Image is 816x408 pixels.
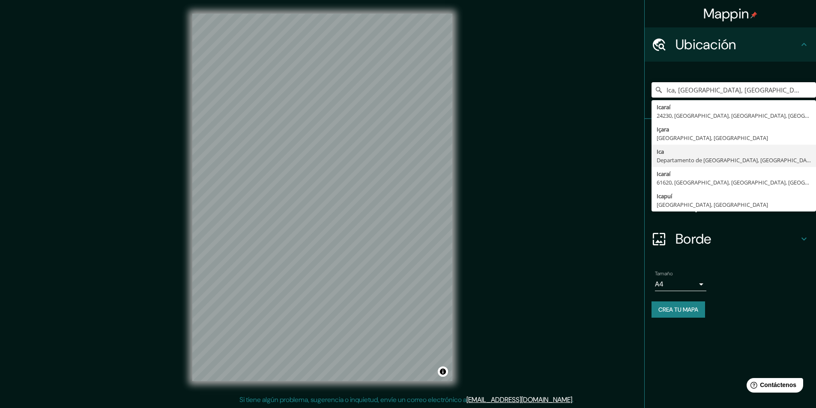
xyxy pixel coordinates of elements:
[657,148,664,155] font: Ica
[657,125,669,133] font: Içara
[657,192,672,200] font: Icapuí
[657,201,768,208] font: [GEOGRAPHIC_DATA], [GEOGRAPHIC_DATA]
[655,270,673,277] font: Tamaño
[658,306,698,313] font: Crea tu mapa
[574,395,575,404] font: .
[657,170,670,178] font: Icaraí
[645,27,816,62] div: Ubicación
[652,301,705,318] button: Crea tu mapa
[438,366,448,377] button: Activar o desactivar atribución
[575,395,577,404] font: .
[466,395,572,404] a: [EMAIL_ADDRESS][DOMAIN_NAME]
[192,14,452,381] canvas: Mapa
[652,82,816,98] input: Elige tu ciudad o zona
[657,156,815,164] font: Departamento de [GEOGRAPHIC_DATA], [GEOGRAPHIC_DATA]
[655,280,664,289] font: A4
[645,119,816,153] div: Patas
[655,277,706,291] div: A4
[676,230,711,248] font: Borde
[703,5,749,23] font: Mappin
[239,395,466,404] font: Si tiene algún problema, sugerencia o inquietud, envíe un correo electrónico a
[750,12,757,18] img: pin-icon.png
[645,188,816,222] div: Disposición
[676,36,736,54] font: Ubicación
[645,153,816,188] div: Estilo
[657,134,768,142] font: [GEOGRAPHIC_DATA], [GEOGRAPHIC_DATA]
[572,395,574,404] font: .
[657,103,670,111] font: Icaraí
[740,375,807,399] iframe: Lanzador de widgets de ayuda
[645,222,816,256] div: Borde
